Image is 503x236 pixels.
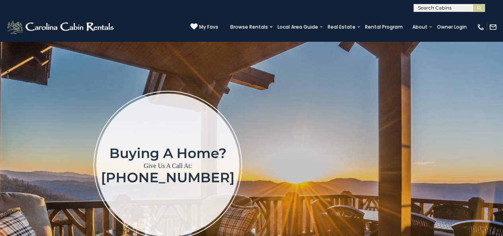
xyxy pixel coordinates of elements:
[6,19,116,35] img: White-1-2.png
[226,21,272,33] a: Browse Rentals
[361,21,407,33] a: Rental Program
[190,23,218,31] a: My Favs
[324,21,359,33] a: Real Estate
[101,169,235,186] a: [PHONE_NUMBER]
[489,23,497,31] img: mail-regular-white.png
[199,23,218,31] span: My Favs
[101,160,235,172] p: Give Us A Call At:
[433,21,471,33] a: Owner Login
[274,21,322,33] a: Local Area Guide
[477,23,485,31] img: phone-regular-white.png
[101,146,235,160] h1: Buying a home?
[408,21,431,33] a: About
